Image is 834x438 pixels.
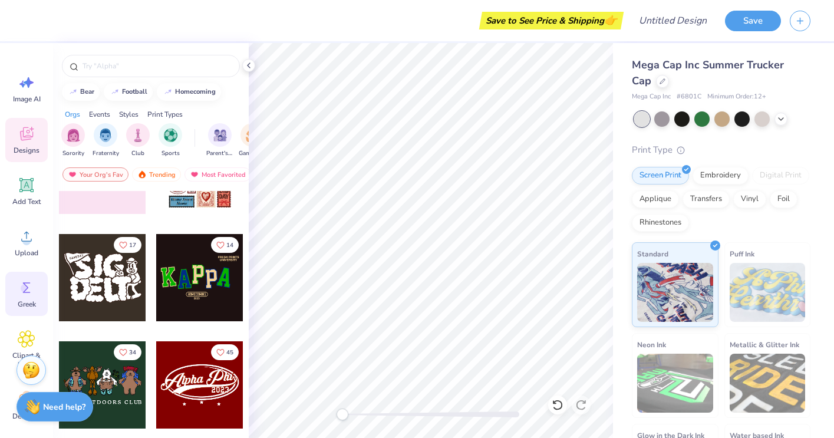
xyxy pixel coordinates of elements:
[637,354,713,413] img: Neon Ink
[62,83,100,101] button: bear
[211,237,239,253] button: Like
[7,351,46,370] span: Clipart & logos
[14,146,39,155] span: Designs
[239,123,266,158] div: filter for Game Day
[67,129,80,142] img: Sorority Image
[15,248,38,258] span: Upload
[93,149,119,158] span: Fraternity
[61,123,85,158] div: filter for Sorority
[137,170,147,179] img: trending.gif
[119,109,139,120] div: Styles
[110,88,120,95] img: trend_line.gif
[12,197,41,206] span: Add Text
[184,167,251,182] div: Most Favorited
[93,123,119,158] button: filter button
[632,214,689,232] div: Rhinestones
[632,92,671,102] span: Mega Cap Inc
[246,129,259,142] img: Game Day Image
[632,58,784,88] span: Mega Cap Inc Summer Trucker Cap
[114,237,141,253] button: Like
[65,109,80,120] div: Orgs
[157,83,221,101] button: homecoming
[213,129,227,142] img: Parent's Weekend Image
[62,149,84,158] span: Sorority
[637,248,668,260] span: Standard
[104,83,153,101] button: football
[159,123,182,158] div: filter for Sports
[632,143,810,157] div: Print Type
[99,129,112,142] img: Fraternity Image
[226,350,233,355] span: 45
[190,170,199,179] img: most_fav.gif
[752,167,809,185] div: Digital Print
[206,123,233,158] div: filter for Parent's Weekend
[12,411,41,421] span: Decorate
[604,13,617,27] span: 👉
[131,149,144,158] span: Club
[175,88,216,95] div: homecoming
[93,123,119,158] div: filter for Fraternity
[147,109,183,120] div: Print Types
[161,149,180,158] span: Sports
[730,354,806,413] img: Metallic & Glitter Ink
[730,263,806,322] img: Puff Ink
[730,248,754,260] span: Puff Ink
[18,299,36,309] span: Greek
[81,60,232,72] input: Try "Alpha"
[13,94,41,104] span: Image AI
[68,170,77,179] img: most_fav.gif
[68,88,78,95] img: trend_line.gif
[62,167,128,182] div: Your Org's Fav
[629,9,716,32] input: Untitled Design
[683,190,730,208] div: Transfers
[239,123,266,158] button: filter button
[114,344,141,360] button: Like
[770,190,797,208] div: Foil
[693,167,749,185] div: Embroidery
[129,242,136,248] span: 17
[126,123,150,158] button: filter button
[43,401,85,413] strong: Need help?
[226,242,233,248] span: 14
[126,123,150,158] div: filter for Club
[637,263,713,322] img: Standard
[677,92,701,102] span: # 6801C
[211,344,239,360] button: Like
[637,338,666,351] span: Neon Ink
[730,338,799,351] span: Metallic & Glitter Ink
[132,167,181,182] div: Trending
[725,11,781,31] button: Save
[337,409,348,420] div: Accessibility label
[239,149,266,158] span: Game Day
[733,190,766,208] div: Vinyl
[707,92,766,102] span: Minimum Order: 12 +
[632,190,679,208] div: Applique
[61,123,85,158] button: filter button
[206,149,233,158] span: Parent's Weekend
[482,12,621,29] div: Save to See Price & Shipping
[122,88,147,95] div: football
[89,109,110,120] div: Events
[131,129,144,142] img: Club Image
[129,350,136,355] span: 34
[163,88,173,95] img: trend_line.gif
[206,123,233,158] button: filter button
[632,167,689,185] div: Screen Print
[159,123,182,158] button: filter button
[80,88,94,95] div: bear
[164,129,177,142] img: Sports Image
